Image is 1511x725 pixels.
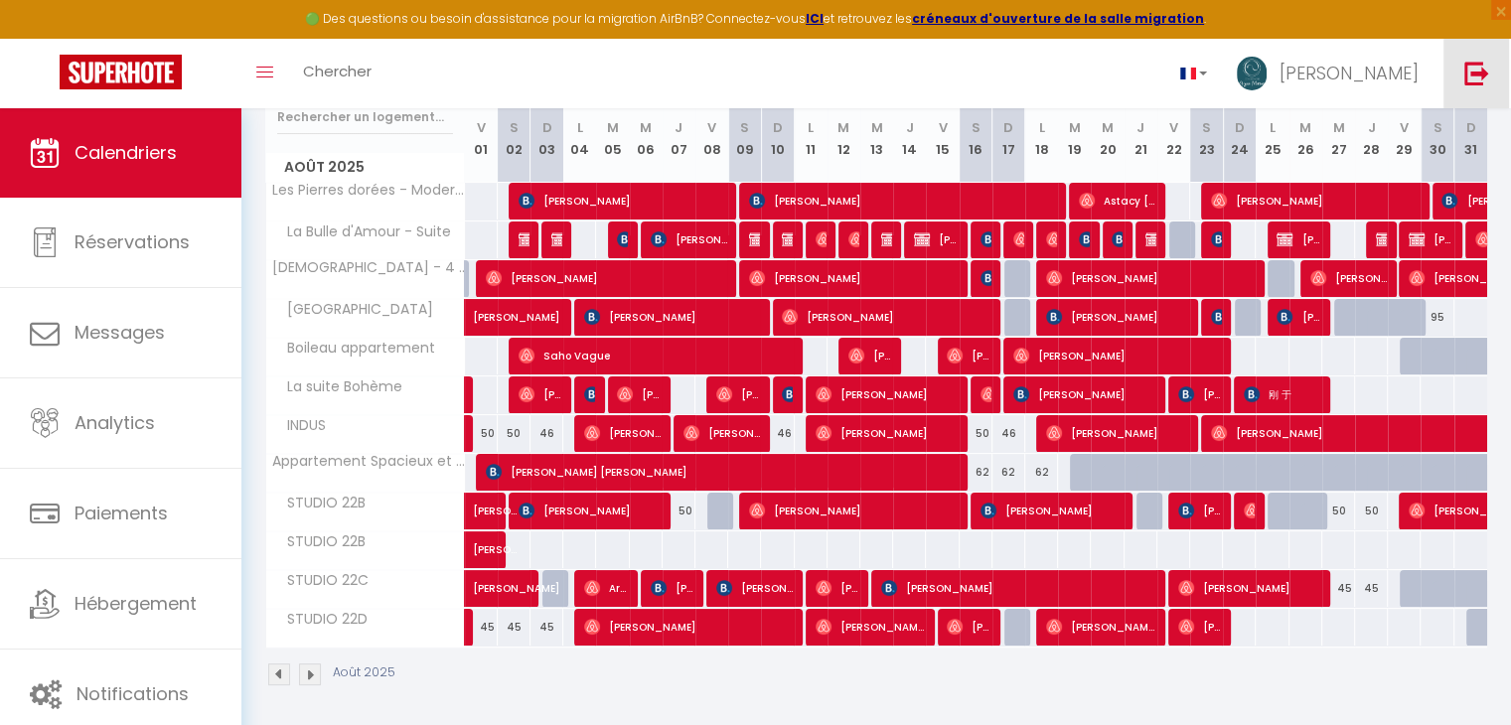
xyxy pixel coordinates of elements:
span: [PERSON_NAME] [947,608,990,646]
span: [PERSON_NAME] [749,220,760,258]
span: [PERSON_NAME] [1277,220,1320,258]
abbr: J [1368,118,1376,137]
span: [PERSON_NAME] [1277,298,1320,336]
th: 25 [1256,94,1288,183]
span: [PERSON_NAME] [782,375,793,413]
span: [PERSON_NAME] [584,608,792,646]
th: 18 [1025,94,1058,183]
abbr: M [871,118,883,137]
span: Astacy [PERSON_NAME] [1079,182,1155,219]
span: [PERSON_NAME] [881,220,892,258]
span: [PERSON_NAME] [1046,414,1188,452]
abbr: V [477,118,486,137]
span: [PERSON_NAME] [651,569,694,607]
abbr: M [1332,118,1344,137]
div: 95 [1421,299,1453,336]
a: créneaux d'ouverture de la salle migration [912,10,1204,27]
abbr: S [972,118,981,137]
span: STUDIO 22B [269,531,371,553]
span: [PERSON_NAME] [1046,220,1057,258]
span: STUDIO 22B [269,493,371,514]
span: [PERSON_NAME] [816,608,925,646]
span: [PERSON_NAME] [519,492,661,529]
abbr: D [542,118,552,137]
a: ... [PERSON_NAME] [1222,39,1443,108]
span: [PERSON_NAME] [1046,259,1254,297]
th: 23 [1190,94,1223,183]
th: 11 [795,94,828,183]
th: 04 [563,94,596,183]
abbr: D [1235,118,1245,137]
span: [PERSON_NAME] [1244,492,1255,529]
span: [PERSON_NAME] [947,337,990,374]
iframe: Chat [1427,636,1496,710]
th: 29 [1388,94,1421,183]
a: Chercher [288,39,386,108]
th: 31 [1454,94,1487,183]
div: 46 [761,415,794,452]
div: 62 [992,454,1025,491]
abbr: S [1202,118,1211,137]
span: [PERSON_NAME] [PERSON_NAME] [617,375,661,413]
span: Août 2025 [266,153,464,182]
abbr: V [1169,118,1178,137]
th: 21 [1125,94,1157,183]
span: La suite Bohème [269,376,407,398]
a: [PERSON_NAME] [465,531,498,569]
span: Aris Mechiche [584,569,628,607]
abbr: L [577,118,583,137]
span: [PERSON_NAME] [816,375,958,413]
span: [PERSON_NAME]'S [816,569,859,607]
span: [PERSON_NAME] [749,259,957,297]
abbr: S [1433,118,1441,137]
span: STUDIO 22D [269,609,373,631]
span: [PERSON_NAME] [519,375,562,413]
span: [PERSON_NAME] [1046,608,1155,646]
abbr: M [1069,118,1081,137]
th: 10 [761,94,794,183]
a: [PERSON_NAME] [465,415,475,453]
th: 02 [498,94,530,183]
th: 14 [893,94,926,183]
span: Analytics [75,410,155,435]
span: Paiements [75,501,168,525]
p: Août 2025 [333,663,395,682]
th: 12 [828,94,860,183]
span: [PERSON_NAME] [1079,220,1090,258]
span: [PERSON_NAME] [1211,298,1222,336]
abbr: V [938,118,947,137]
span: [PERSON_NAME] [519,220,529,258]
div: 50 [1322,493,1355,529]
span: [PERSON_NAME] [519,182,726,219]
a: [PERSON_NAME] [465,299,498,337]
span: [PERSON_NAME] [473,520,519,558]
abbr: D [1003,118,1013,137]
abbr: S [740,118,749,137]
abbr: M [607,118,619,137]
span: [PERSON_NAME] [1211,182,1419,219]
span: [PERSON_NAME] [981,375,991,413]
span: Boileau appartement [269,338,440,360]
div: 45 [1322,570,1355,607]
span: [PERSON_NAME] [1013,375,1155,413]
span: [PERSON_NAME] [782,220,793,258]
span: [PERSON_NAME] [651,220,727,258]
abbr: V [707,118,716,137]
abbr: M [1102,118,1114,137]
div: 45 [465,609,498,646]
th: 05 [596,94,629,183]
div: 46 [992,415,1025,452]
span: [PERSON_NAME] [816,414,958,452]
span: [PERSON_NAME] [981,259,991,297]
abbr: M [837,118,849,137]
a: ICI [806,10,824,27]
span: [PERSON_NAME] [486,259,726,297]
th: 24 [1223,94,1256,183]
span: [PERSON_NAME] [683,414,760,452]
th: 19 [1058,94,1091,183]
abbr: L [808,118,814,137]
span: [PERSON_NAME] [473,288,610,326]
abbr: S [510,118,519,137]
span: [PERSON_NAME] [584,414,661,452]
